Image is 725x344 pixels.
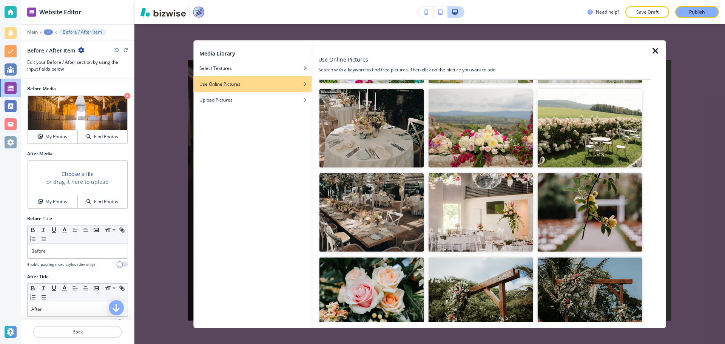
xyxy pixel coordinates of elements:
button: Publish [675,6,719,18]
button: +3 [44,29,53,35]
div: My PhotosFind Photos [27,95,128,144]
p: Save Draft [635,9,659,15]
button: Find Photos [78,195,127,208]
button: Find Photos [78,130,127,143]
h4: Use Online Pictures [199,80,241,87]
h4: Enable pasting more styles (dev only) [27,262,95,267]
h3: Need help? [596,9,619,15]
button: Save Draft [625,6,669,18]
div: Choose a fileor drag it here to uploadMy PhotosFind Photos [27,160,128,209]
h2: After Title [27,273,49,280]
h4: My Photos [45,198,67,205]
h2: Before Title [27,215,52,222]
button: Select Textures [193,60,312,76]
p: Before [31,248,124,255]
img: Your Logo [193,6,205,18]
h2: After Media [27,150,128,157]
img: Bizwise Logo [140,8,186,17]
button: Before / After Item [59,29,106,35]
button: My Photos [28,130,78,143]
button: My Photos [28,195,78,208]
h4: Find Photos [94,198,118,205]
button: Use Online Pictures [193,76,312,92]
h4: Select Textures [199,65,232,71]
p: Before / After Item [63,29,102,35]
p: Publish [689,9,705,15]
h3: Use Online Pictures [318,55,368,63]
h4: Search with a keyword to find free pictures. Then click on the picture you want to add [318,66,651,73]
h4: Upload Pictures [199,96,233,103]
h2: Before / After Item [27,46,75,54]
button: Upload Pictures [193,92,312,108]
img: editor icon [27,8,36,17]
h4: Find Photos [94,133,118,140]
h2: Media Library [199,49,235,57]
h2: Before Media [27,85,128,92]
h4: My Photos [45,133,67,140]
h3: Edit your Before / After section by using the input fields below [27,59,128,73]
p: After [31,306,124,313]
h3: or drag it here to upload [46,178,109,186]
p: Back [34,329,121,335]
button: Main [27,29,38,35]
button: Back [33,326,122,338]
button: Choose a file [62,170,94,178]
h2: Website Editor [39,8,81,17]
